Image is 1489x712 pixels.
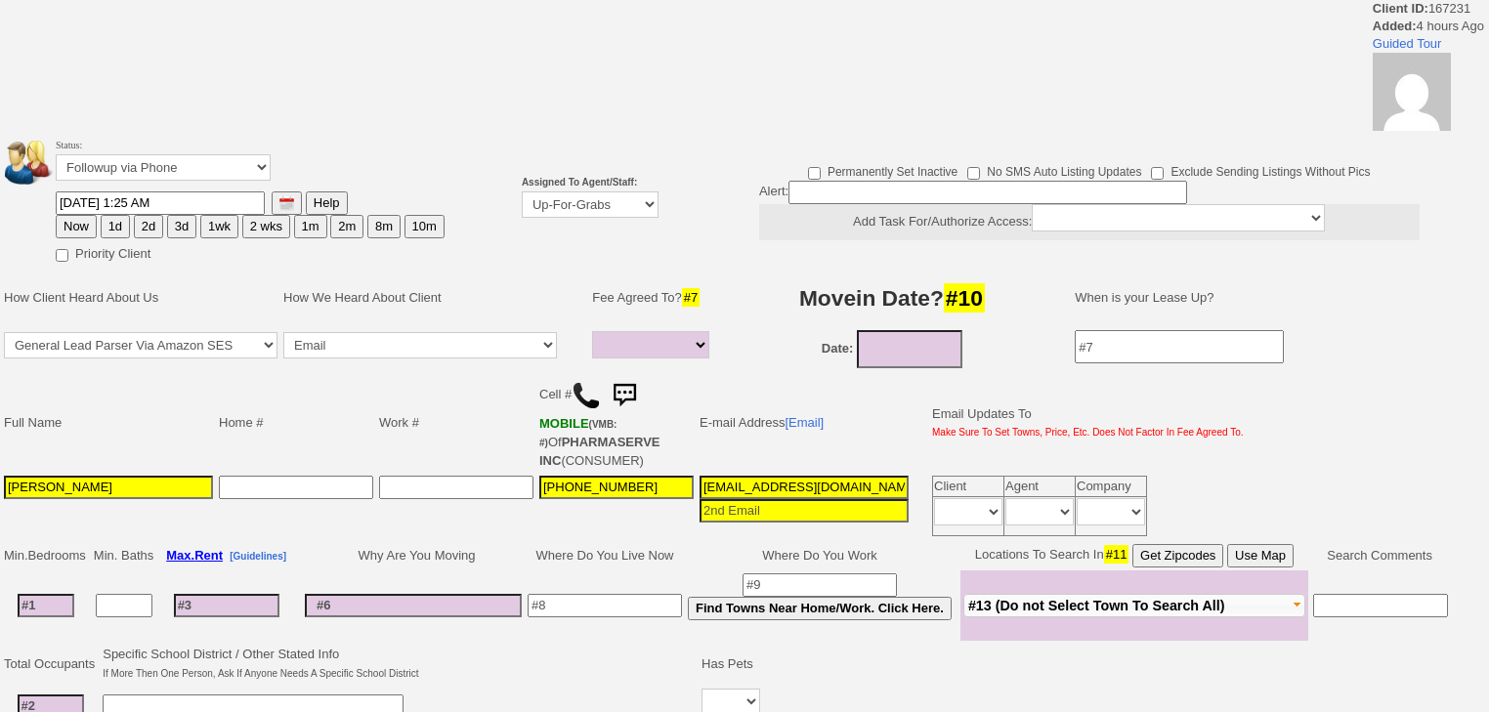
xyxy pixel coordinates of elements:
[682,288,700,307] span: #7
[5,141,64,185] img: people.png
[404,215,445,238] button: 10m
[1373,19,1417,33] b: Added:
[536,373,697,473] td: Cell # Of (CONSUMER)
[759,204,1420,240] center: Add Task For/Authorize Access:
[230,551,286,562] b: [Guidelines]
[1,643,100,686] td: Total Occupants
[1308,541,1452,570] td: Search Comments
[166,548,223,563] b: Max.
[294,215,327,238] button: 1m
[56,240,150,263] label: Priority Client
[572,381,601,410] img: call.png
[103,668,418,679] font: If More Then One Person, Ask If Anyone Needs A Specific School District
[194,548,223,563] span: Rent
[367,215,401,238] button: 8m
[376,373,536,473] td: Work #
[539,435,660,468] b: PHARMASERVE INC
[1373,53,1451,131] img: 2ac0d88a7a385b41d371338ec26cc87c
[216,373,376,473] td: Home #
[759,181,1420,240] div: Alert:
[1,541,91,570] td: Min.
[944,283,985,313] span: #10
[967,158,1141,181] label: No SMS Auto Listing Updates
[963,594,1305,617] button: #13 (Do not Select Town To Search All)
[1055,269,1451,327] td: When is your Lease Up?
[1227,544,1294,567] button: Use Map
[1004,477,1076,497] td: Agent
[808,158,957,181] label: Permanently Set Inactive
[91,541,156,570] td: Min. Baths
[56,140,271,176] font: Status:
[302,541,525,570] td: Why Are You Moving
[242,215,290,238] button: 2 wks
[1076,477,1147,497] td: Company
[230,548,286,563] a: [Guidelines]
[808,167,821,180] input: Permanently Set Inactive
[1373,36,1442,51] a: Guided Tour
[528,594,682,617] input: #8
[167,215,196,238] button: 3d
[330,215,363,238] button: 2m
[101,215,130,238] button: 1d
[1075,330,1284,363] input: #7
[522,177,637,188] b: Assigned To Agent/Staff:
[605,376,644,415] img: sms.png
[56,215,97,238] button: Now
[1,269,280,327] td: How Client Heard About Us
[18,594,74,617] input: #1
[174,594,279,617] input: #3
[700,476,909,499] input: 1st Email - Question #0
[539,416,589,431] font: MOBILE
[968,598,1225,613] span: #13 (Do not Select Town To Search All)
[305,594,522,617] input: #6
[1151,167,1164,180] input: Exclude Sending Listings Without Pics
[1,373,216,473] td: Full Name
[932,427,1244,438] font: Make Sure To Set Towns, Price, Etc. Does Not Factor In Fee Agreed To.
[699,643,763,686] td: Has Pets
[967,167,980,180] input: No SMS Auto Listing Updates
[200,215,238,238] button: 1wk
[589,269,718,327] td: Fee Agreed To?
[975,547,1294,562] nobr: Locations To Search In
[917,373,1247,473] td: Email Updates To
[134,215,163,238] button: 2d
[785,415,824,430] a: [Email]
[1132,544,1223,567] button: Get Zipcodes
[933,477,1004,497] td: Client
[28,548,86,563] span: Bedrooms
[822,341,854,356] b: Date:
[539,416,617,449] b: T-Mobile USA, Inc.
[306,191,348,215] button: Help
[1373,1,1428,16] b: Client ID:
[685,541,955,570] td: Where Do You Work
[279,196,294,211] img: [calendar icon]
[688,597,952,620] button: Find Towns Near Home/Work. Click Here.
[732,280,1053,315] h3: Movein Date?
[1151,158,1370,181] label: Exclude Sending Listings Without Pics
[1104,545,1129,564] span: #11
[280,269,579,327] td: How We Heard About Client
[100,643,421,686] td: Specific School District / Other Stated Info
[525,541,685,570] td: Where Do You Live Now
[743,573,897,597] input: #9
[700,499,909,523] input: 2nd Email
[56,249,68,262] input: Priority Client
[697,373,912,473] td: E-mail Address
